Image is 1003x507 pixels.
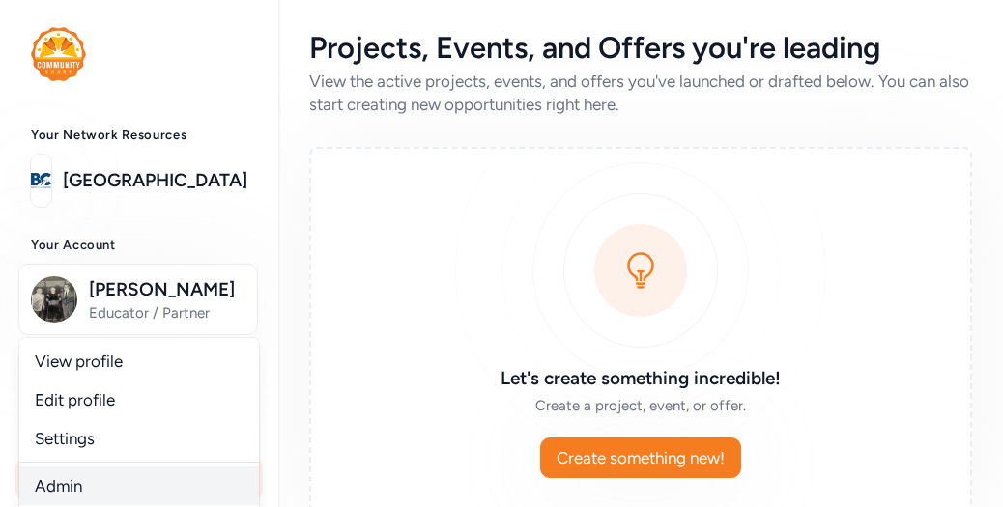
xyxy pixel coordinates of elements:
[31,159,51,202] img: logo
[15,411,263,454] a: Respond to Invites
[15,365,263,408] a: Home
[89,303,245,323] span: Educator / Partner
[540,437,741,478] button: Create something new!
[31,27,86,81] img: logo
[63,167,247,194] a: [GEOGRAPHIC_DATA]
[15,458,263,500] a: Create and Connect8
[18,264,258,335] button: [PERSON_NAME]Educator / Partner
[19,342,259,380] a: View profile
[309,70,972,116] div: View the active projects, events, and offers you've launched or drafted below. You can also start...
[31,238,247,253] h3: Your Account
[89,276,245,303] span: [PERSON_NAME]
[362,396,919,415] div: Create a project, event, or offer.
[19,380,259,419] a: Edit profile
[362,365,919,392] h3: Let's create something incredible!
[19,419,259,458] a: Settings
[557,446,725,469] span: Create something new!
[309,31,972,66] div: Projects, Events, and Offers you're leading
[19,466,259,505] a: Admin
[31,127,247,143] h3: Your Network Resources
